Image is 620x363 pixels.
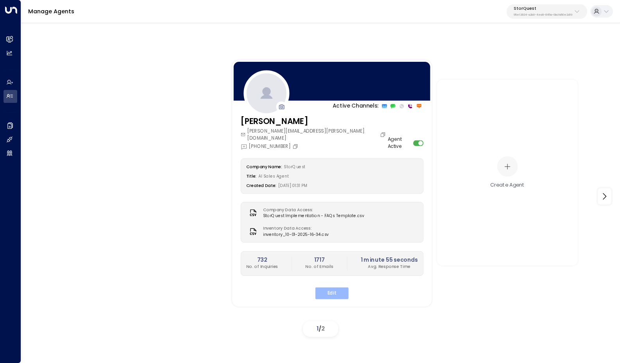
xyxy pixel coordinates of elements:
label: Company Data Access: [263,207,361,213]
p: Active Channels: [333,102,378,110]
span: 1 [317,325,319,332]
button: StorQuest95e12634-a2b0-4ea9-845a-0bcfa50e2d19 [507,4,587,19]
span: StorQuest [284,164,305,170]
div: Create Agent [490,181,525,189]
h2: 732 [246,256,278,264]
p: StorQuest [514,6,572,11]
p: No. of Emails [305,264,333,270]
h2: 1 minute 55 seconds [361,256,418,264]
a: Manage Agents [28,7,74,15]
p: 95e12634-a2b0-4ea9-845a-0bcfa50e2d19 [514,13,572,16]
h2: 1717 [305,256,333,264]
button: Copy [380,131,387,137]
span: [DATE] 01:31 PM [278,183,308,189]
span: StorQuest Implementation - FAQs Template.csv [263,213,364,219]
span: AI Sales Agent [258,174,288,179]
button: Copy [292,144,299,149]
button: Edit [315,288,349,299]
label: Inventory Data Access: [263,226,326,232]
label: Title: [246,174,256,179]
p: No. of Inquiries [246,264,278,270]
div: / [303,321,338,337]
label: Agent Active [388,136,411,150]
label: Company Name: [246,164,282,170]
p: Avg. Response Time [361,264,418,270]
div: [PHONE_NUMBER] [240,143,300,150]
span: 2 [321,325,325,332]
label: Created Date: [246,183,276,189]
h3: [PERSON_NAME] [240,115,387,128]
div: [PERSON_NAME][EMAIL_ADDRESS][PERSON_NAME][DOMAIN_NAME] [240,128,387,142]
span: inventory_10-01-2025-16-34.csv [263,232,329,237]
